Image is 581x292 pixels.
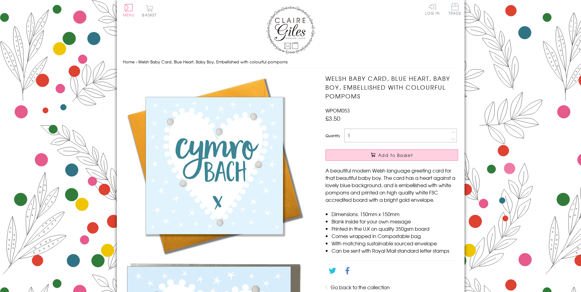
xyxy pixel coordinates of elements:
[325,114,340,123] span: £3.50
[332,240,458,247] li: With matching sustainable sourced envelope
[141,5,158,17] button: Basket
[325,149,458,161] button: Add to Basket
[332,247,458,254] li: Can be sent with Royal Mail standard letter stamps
[325,133,340,138] label: Quantity
[266,6,315,54] img: Claire Giles Greetings Cards
[123,59,134,65] a: Home
[123,56,458,68] nav: breadcrumbs
[449,3,461,16] a: Trade
[123,4,135,17] button: Menu
[332,232,458,240] li: Comes wrapped in Compostable bag
[449,3,461,15] span: Trade
[325,74,458,100] h1: Welsh Baby Card, Blue Heart, Baby Boy, Embellished with colourful pompoms
[123,74,306,257] img: Welsh Baby Card, Blue Heart, Baby Boy, Embellished with colourful pompoms
[325,167,458,203] p: A beautiful modern Welsh language greeting card for that beautiful baby boy. The card has a heart...
[325,107,350,114] span: WPOM053
[331,283,390,291] a: Go back to the collection
[123,12,135,18] span: Menu
[332,218,458,225] li: Blank inside for your own message
[378,152,413,158] span: Add to Basket
[332,210,458,218] li: Dimensions: 150mm x 150mm
[138,59,288,65] span: Welsh Baby Card, Blue Heart, Baby Boy, Embellished with colourful pompoms
[136,59,137,65] span: ›
[425,3,440,15] a: Log In
[332,225,458,232] li: Printed in the U.K on quality 350gsm board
